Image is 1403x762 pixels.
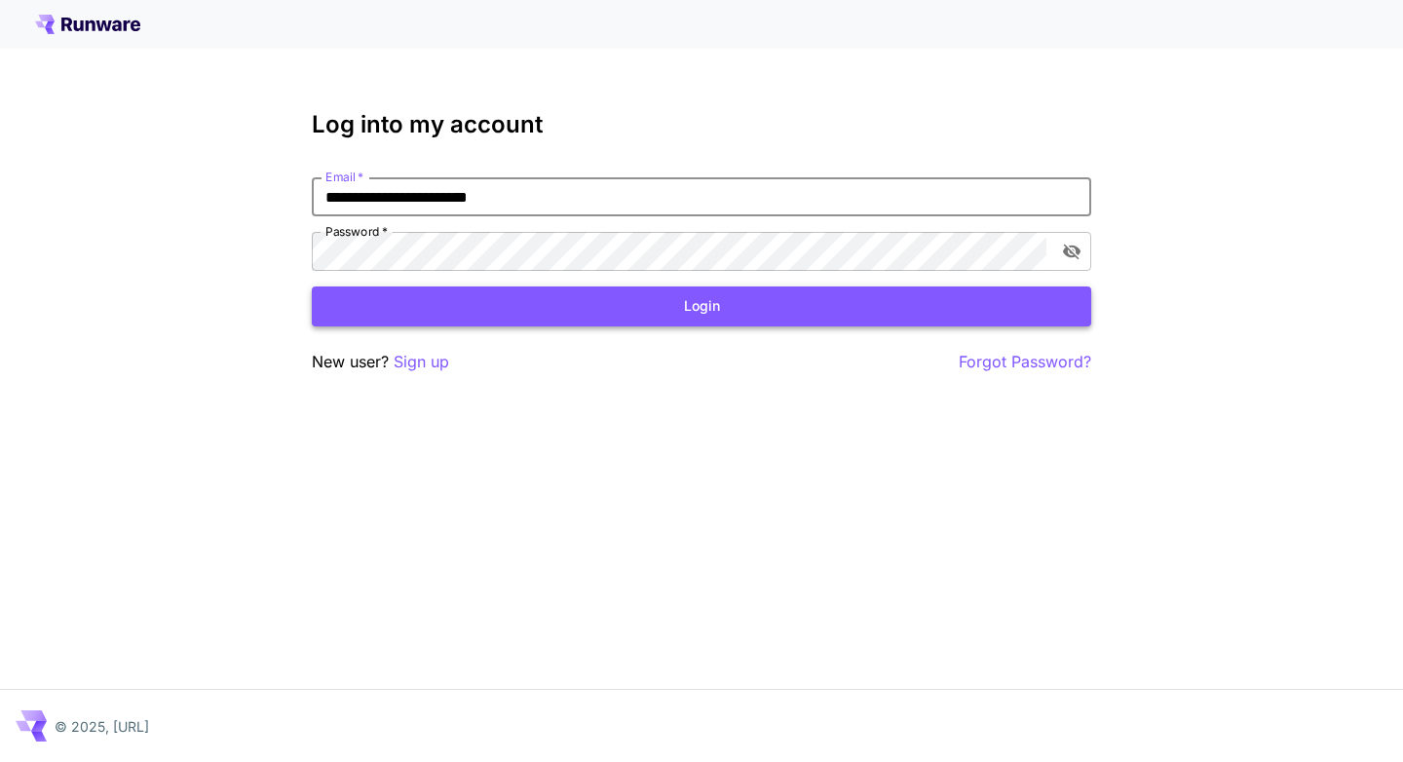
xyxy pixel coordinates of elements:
[325,223,388,240] label: Password
[1054,234,1089,269] button: toggle password visibility
[394,350,449,374] button: Sign up
[312,350,449,374] p: New user?
[55,716,149,737] p: © 2025, [URL]
[312,286,1091,326] button: Login
[312,111,1091,138] h3: Log into my account
[959,350,1091,374] button: Forgot Password?
[325,169,363,185] label: Email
